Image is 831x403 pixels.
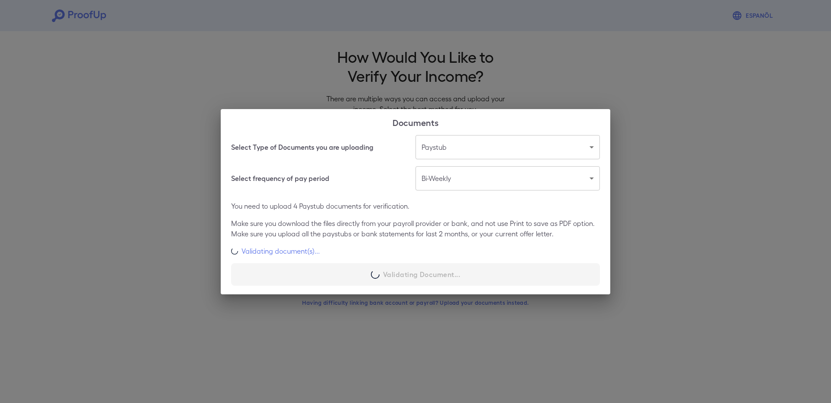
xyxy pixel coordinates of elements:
[231,142,374,152] h6: Select Type of Documents you are uploading
[221,109,610,135] h2: Documents
[231,218,600,239] p: Make sure you download the files directly from your payroll provider or bank, and not use Print t...
[415,166,600,190] div: Bi-Weekly
[242,246,320,256] p: Validating document(s)...
[415,135,600,159] div: Paystub
[231,173,329,184] h6: Select frequency of pay period
[231,201,600,211] p: You need to upload 4 Paystub documents for verification.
